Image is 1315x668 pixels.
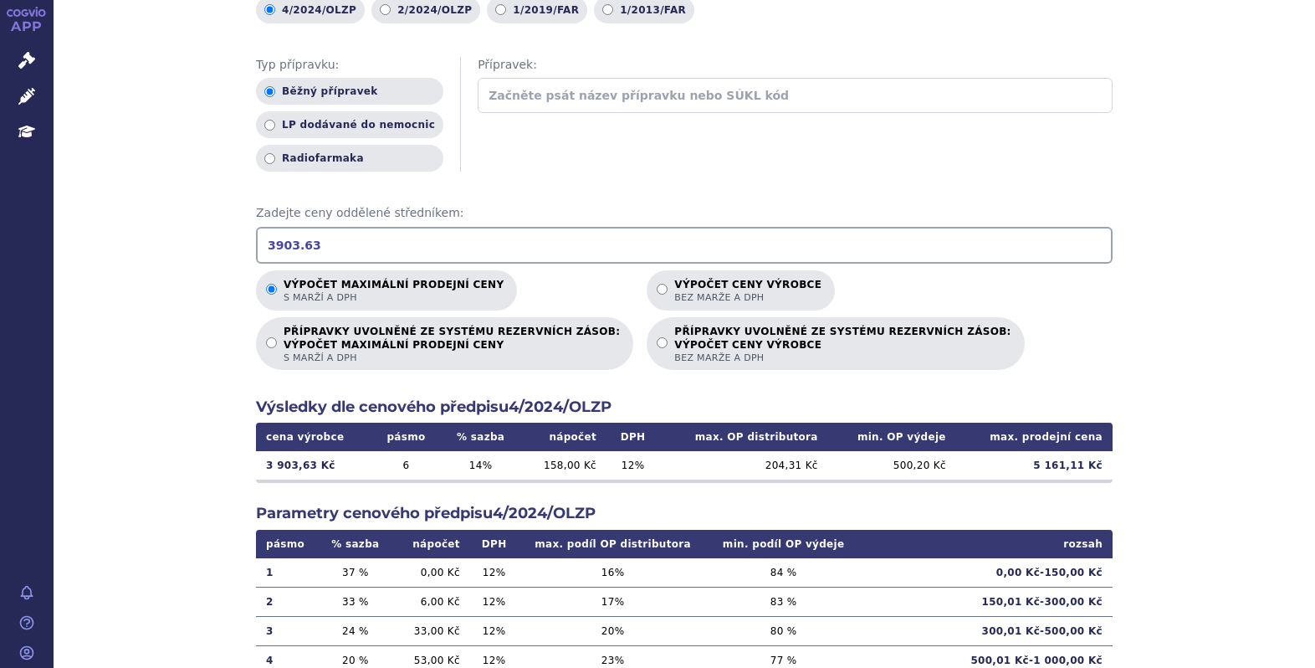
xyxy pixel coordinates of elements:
[264,86,275,97] input: Běžný přípravek
[256,145,443,172] label: Radiofarmaka
[256,616,319,645] td: 3
[478,57,1113,74] span: Přípravek:
[391,530,469,558] th: nápočet
[256,451,371,480] td: 3 903,63 Kč
[674,352,1011,364] span: bez marže a DPH
[284,338,620,352] strong: VÝPOČET MAXIMÁLNÍ PRODEJNÍ CENY
[441,451,521,480] td: 14 %
[521,451,606,480] td: 158,00 Kč
[256,587,319,616] td: 2
[860,530,1113,558] th: rozsah
[657,337,668,348] input: PŘÍPRAVKY UVOLNĚNÉ ZE SYSTÉMU REZERVNÍCH ZÁSOB:VÝPOČET CENY VÝROBCEbez marže a DPH
[256,423,371,451] th: cena výrobce
[470,558,519,588] td: 12 %
[708,558,860,588] td: 84 %
[659,423,827,451] th: max. OP distributora
[371,451,441,480] td: 6
[860,558,1113,588] td: 0,00 Kč - 150,00 Kč
[256,558,319,588] td: 1
[264,120,275,131] input: LP dodávané do nemocnic
[518,587,707,616] td: 17 %
[391,616,469,645] td: 33,00 Kč
[266,284,277,295] input: Výpočet maximální prodejní cenys marží a DPH
[708,530,860,558] th: min. podíl OP výdeje
[319,616,391,645] td: 24 %
[256,530,319,558] th: pásmo
[391,558,469,588] td: 0,00 Kč
[256,78,443,105] label: Běžný přípravek
[380,4,391,15] input: 2/2024/OLZP
[470,616,519,645] td: 12 %
[860,616,1113,645] td: 300,01 Kč - 500,00 Kč
[284,291,504,304] span: s marží a DPH
[256,227,1113,264] input: Zadejte ceny oddělené středníkem
[828,423,956,451] th: min. OP výdeje
[441,423,521,451] th: % sazba
[657,284,668,295] input: Výpočet ceny výrobcebez marže a DPH
[256,205,1113,222] span: Zadejte ceny oddělené středníkem:
[478,78,1113,113] input: Začněte psát název přípravku nebo SÚKL kód
[264,4,275,15] input: 4/2024/OLZP
[956,451,1113,480] td: 5 161,11 Kč
[256,503,1113,524] h2: Parametry cenového předpisu 4/2024/OLZP
[674,326,1011,364] p: PŘÍPRAVKY UVOLNĚNÉ ZE SYSTÉMU REZERVNÍCH ZÁSOB:
[860,587,1113,616] td: 150,01 Kč - 300,00 Kč
[284,352,620,364] span: s marží a DPH
[284,326,620,364] p: PŘÍPRAVKY UVOLNĚNÉ ZE SYSTÉMU REZERVNÍCH ZÁSOB:
[956,423,1113,451] th: max. prodejní cena
[470,587,519,616] td: 12 %
[319,530,391,558] th: % sazba
[284,279,504,304] p: Výpočet maximální prodejní ceny
[256,111,443,138] label: LP dodávané do nemocnic
[606,451,659,480] td: 12 %
[708,616,860,645] td: 80 %
[674,338,1011,352] strong: VÝPOČET CENY VÝROBCE
[495,4,506,15] input: 1/2019/FAR
[828,451,956,480] td: 500,20 Kč
[391,587,469,616] td: 6,00 Kč
[521,423,606,451] th: nápočet
[371,423,441,451] th: pásmo
[518,558,707,588] td: 16 %
[256,397,1113,418] h2: Výsledky dle cenového předpisu 4/2024/OLZP
[264,153,275,164] input: Radiofarmaka
[659,451,827,480] td: 204,31 Kč
[708,587,860,616] td: 83 %
[319,558,391,588] td: 37 %
[266,337,277,348] input: PŘÍPRAVKY UVOLNĚNÉ ZE SYSTÉMU REZERVNÍCH ZÁSOB:VÝPOČET MAXIMÁLNÍ PRODEJNÍ CENYs marží a DPH
[319,587,391,616] td: 33 %
[602,4,613,15] input: 1/2013/FAR
[518,530,707,558] th: max. podíl OP distributora
[470,530,519,558] th: DPH
[674,279,821,304] p: Výpočet ceny výrobce
[256,57,443,74] span: Typ přípravku:
[606,423,659,451] th: DPH
[674,291,821,304] span: bez marže a DPH
[518,616,707,645] td: 20 %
